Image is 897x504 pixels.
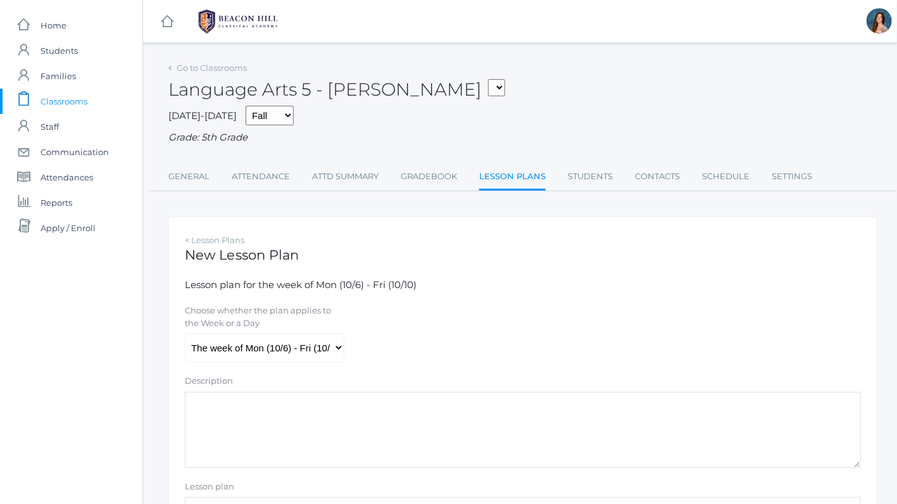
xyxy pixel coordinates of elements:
span: Attendances [41,165,93,190]
span: Classrooms [41,89,87,114]
span: Staff [41,114,59,139]
a: General [168,164,210,189]
label: Description [185,375,233,387]
span: Communication [41,139,109,165]
span: Reports [41,190,72,215]
a: Go to Classrooms [177,63,247,73]
a: Attd Summary [312,164,379,189]
span: Apply / Enroll [41,215,96,241]
a: Lesson Plans [479,164,546,191]
a: Contacts [635,164,680,189]
a: Settings [772,164,812,189]
a: Schedule [702,164,750,189]
a: < Lesson Plans [185,235,244,245]
div: Rebecca Salazar [867,8,892,34]
span: Lesson plan for the week of Mon (10/6) - Fri (10/10) [185,279,417,291]
label: Lesson plan [185,481,234,493]
h1: New Lesson Plan [185,248,861,262]
label: Choose whether the plan applies to the Week or a Day [185,305,343,329]
h2: Language Arts 5 - [PERSON_NAME] [168,80,505,99]
a: Students [568,164,613,189]
div: Grade: 5th Grade [168,130,877,145]
img: 1_BHCALogos-05.png [191,6,285,37]
span: Home [41,13,66,38]
span: Students [41,38,78,63]
span: [DATE]-[DATE] [168,110,237,122]
span: Families [41,63,76,89]
a: Attendance [232,164,290,189]
a: Gradebook [401,164,457,189]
